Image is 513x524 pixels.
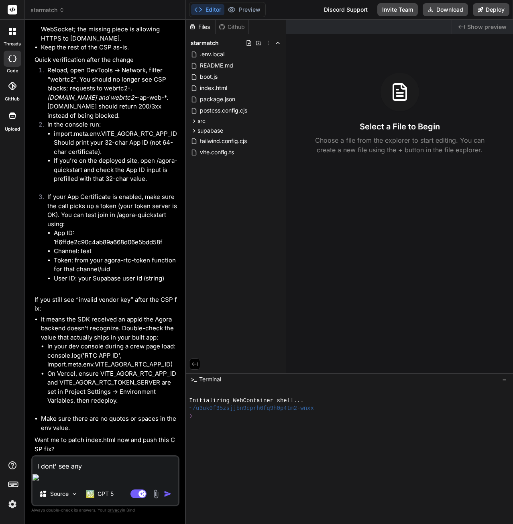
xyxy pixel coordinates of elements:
[199,147,235,157] span: vite.config.ts
[191,375,197,383] span: >_
[54,229,178,247] li: App ID: 1f6ffde2c90c4ab89a668d06e5bdd58f
[199,106,248,115] span: postcss.config.cjs
[501,373,508,386] button: −
[199,83,228,93] span: index.html
[151,489,161,499] img: attachment
[199,136,248,146] span: tailwind.config.cjs
[191,39,219,47] span: starmatch
[54,156,178,184] li: If you’re on the deployed site, open /agora-quickstart and check the App ID input is prefilled wi...
[54,247,178,256] li: Channel: test
[319,3,373,16] div: Discord Support
[7,68,18,74] label: code
[5,96,20,102] label: GitHub
[33,474,41,481] img: editor-icon.png
[41,16,178,43] li: The ws: wss: entries already allow any WebSocket; the missing piece is allowing HTTPS to [DOMAIN_...
[4,41,21,47] label: threads
[502,375,507,383] span: −
[216,23,248,31] div: Github
[31,506,179,514] p: Always double-check its answers. Your in Bind
[189,397,303,405] span: Initializing WebContainer shell...
[197,127,223,135] span: supabase
[191,4,224,15] button: Editor
[423,3,468,16] button: Download
[35,436,178,454] p: Want me to patch index.html now and push this CSP fix?
[54,256,178,274] li: Token: from your agora-rtc-token function for that channel/uid
[54,129,178,157] li: import.meta.env.VITE_AGORA_RTC_APP_ID Should print your 32-char App ID (not 64-char certificate).
[86,490,94,498] img: GPT 5
[98,490,114,498] p: GPT 5
[164,490,172,498] img: icon
[199,72,218,82] span: boot.js
[35,295,178,313] p: If you still see “invalid vendor key” after the CSP fix:
[71,491,78,497] img: Pick Models
[31,6,65,14] span: starmatch
[360,121,440,132] h3: Select a File to Begin
[47,84,137,101] em: .[DOMAIN_NAME] and webrtc2-
[54,274,178,283] li: User ID: your Supabase user id (string)
[310,135,490,155] p: Choose a file from the explorer to start editing. You can create a new file using the + button in...
[5,126,20,133] label: Upload
[41,414,178,432] li: Make sure there are no quotes or spaces in the env value.
[189,412,193,420] span: ❯
[41,192,178,292] li: If your App Certificate is enabled, make sure the call picks up a token (your token server is OK)...
[224,4,264,15] button: Preview
[199,94,236,104] span: package.json
[47,342,178,369] li: In your dev console during a crew page load: console.log('RTC APP ID', import.meta.env.VITE_AGORA...
[50,490,69,498] p: Source
[199,61,234,70] span: README.md
[186,23,215,31] div: Files
[467,23,507,31] span: Show preview
[6,497,19,511] img: settings
[189,405,314,412] span: ~/u3uk0f35zsjjbn9cprh6fq9h0p4tm2-wnxx
[41,120,178,192] li: In the console run:
[41,66,178,120] li: Reload, open DevTools → Network, filter “webrtc2”. You should no longer see CSP blocks; requests ...
[47,369,178,405] li: On Vercel, ensure VITE_AGORA_RTC_APP_ID and VITE_AGORA_RTC_TOKEN_SERVER are set in Project Settin...
[41,43,178,52] li: Keep the rest of the CSP as-is.
[473,3,509,16] button: Deploy
[199,375,221,383] span: Terminal
[41,315,178,415] li: It means the SDK received an appId the Agora backend doesn’t recognize. Double-check the value th...
[33,456,178,471] textarea: I dont' see any
[35,55,178,65] p: Quick verification after the change
[377,3,418,16] button: Invite Team
[108,508,122,512] span: privacy
[197,117,206,125] span: src
[199,49,225,59] span: .env.local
